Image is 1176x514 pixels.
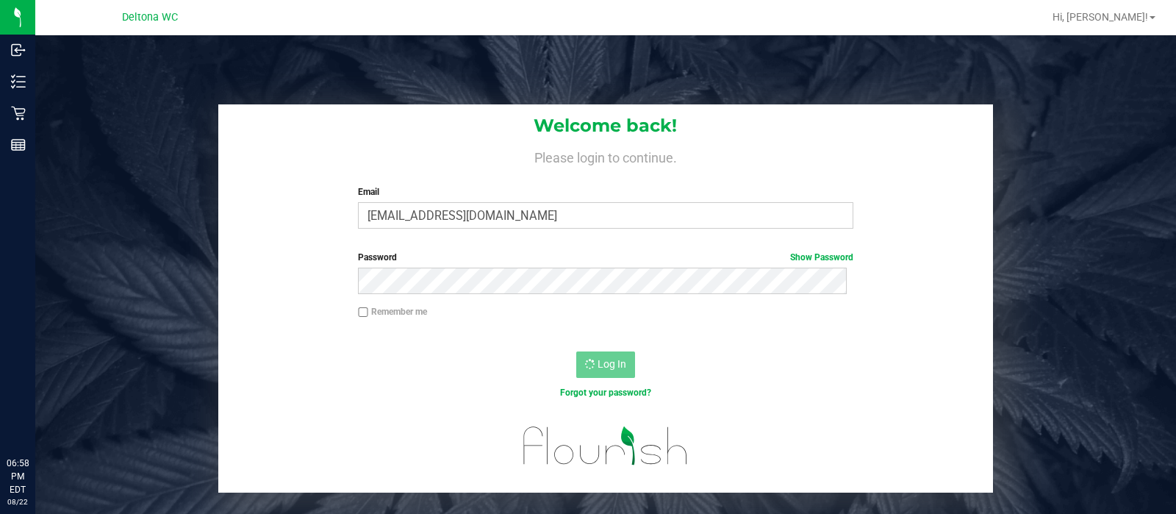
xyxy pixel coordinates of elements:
span: Deltona WC [122,11,178,24]
img: flourish_logo.svg [509,415,703,477]
inline-svg: Inbound [11,43,26,57]
span: Log In [598,358,626,370]
inline-svg: Reports [11,138,26,152]
span: Password [358,252,397,263]
p: 08/22 [7,496,29,507]
a: Forgot your password? [560,388,651,398]
input: Remember me [358,307,368,318]
p: 06:58 PM EDT [7,457,29,496]
label: Remember me [358,305,427,318]
h1: Welcome back! [218,116,994,135]
inline-svg: Retail [11,106,26,121]
a: Show Password [790,252,853,263]
label: Email [358,185,853,199]
button: Log In [576,351,635,378]
span: Hi, [PERSON_NAME]! [1053,11,1148,23]
inline-svg: Inventory [11,74,26,89]
h4: Please login to continue. [218,147,994,165]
